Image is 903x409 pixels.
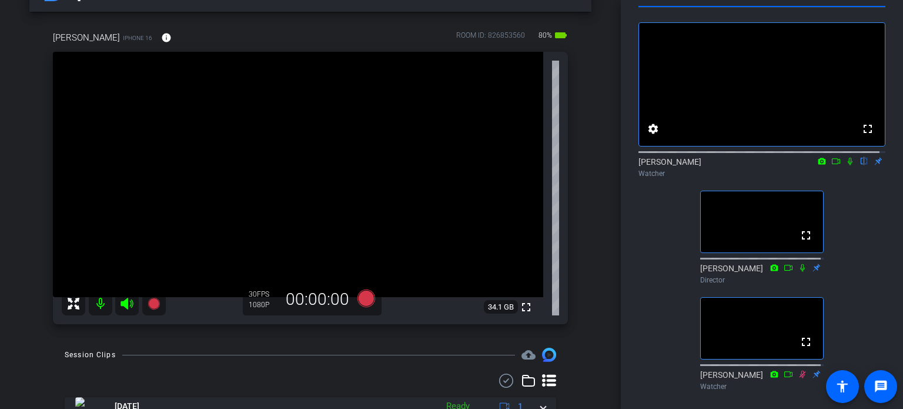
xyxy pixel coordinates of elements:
div: 1080P [249,300,278,310]
mat-icon: flip [857,155,871,166]
mat-icon: fullscreen [519,300,533,314]
div: [PERSON_NAME] [700,369,824,392]
span: iPhone 16 [123,34,152,42]
span: 34.1 GB [484,300,518,314]
mat-icon: info [161,32,172,43]
img: Session clips [542,348,556,362]
mat-icon: cloud_upload [521,348,536,362]
div: Watcher [700,381,824,392]
span: [PERSON_NAME] [53,31,120,44]
div: Watcher [638,168,885,179]
mat-icon: fullscreen [861,122,875,136]
mat-icon: message [874,380,888,394]
mat-icon: accessibility [835,380,850,394]
div: [PERSON_NAME] [700,262,824,285]
span: 80% [537,26,554,45]
mat-icon: fullscreen [799,228,813,242]
div: 30 [249,290,278,299]
div: ROOM ID: 826853560 [456,30,525,47]
span: Destinations for your clips [521,348,536,362]
mat-icon: fullscreen [799,335,813,349]
div: [PERSON_NAME] [638,156,885,179]
mat-icon: settings [646,122,660,136]
div: Session Clips [65,349,116,361]
div: Director [700,275,824,285]
div: 00:00:00 [278,290,357,310]
span: FPS [257,290,269,298]
mat-icon: battery_std [554,28,568,42]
